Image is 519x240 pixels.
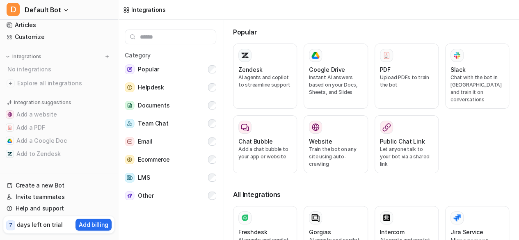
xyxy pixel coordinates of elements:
[138,137,153,146] span: Email
[138,101,169,110] span: Documents
[311,123,320,131] img: Website
[453,214,461,222] img: Jira Service Management
[3,78,114,89] a: Explore all integrations
[445,43,509,109] button: SlackSlackChat with the bot in [GEOGRAPHIC_DATA] and train it on conversations
[125,64,135,74] img: Popular
[3,31,114,43] a: Customize
[375,115,439,173] button: Public Chat LinkLet anyone talk to your bot via a shared link
[125,82,135,92] img: Helpdesk
[79,220,108,229] p: Add billing
[238,137,273,146] h3: Chat Bubble
[125,51,216,59] h5: Category
[380,65,391,74] h3: PDF
[233,43,297,109] button: ZendeskAI agents and copilot to streamline support
[238,74,292,89] p: AI agents and copilot to streamline support
[3,180,114,191] a: Create a new Bot
[309,65,345,74] h3: Google Drive
[125,187,216,204] button: OtherOther
[3,108,114,121] button: Add a websiteAdd a website
[380,137,425,146] h3: Public Chat Link
[12,53,41,60] p: Integrations
[7,151,12,156] img: Add to Zendesk
[104,54,110,59] img: menu_add.svg
[7,125,12,130] img: Add a PDF
[309,74,362,96] p: Instant AI answers based on your Docs, Sheets, and Slides
[131,5,166,14] div: Integrations
[3,134,114,147] button: Add a Google DocAdd a Google Doc
[382,51,391,59] img: PDF
[125,133,216,150] button: EmailEmail
[7,112,12,117] img: Add a website
[125,61,216,78] button: PopularPopular
[238,228,267,236] h3: Freshdesk
[3,53,44,61] button: Integrations
[125,101,135,110] img: Documents
[311,52,320,59] img: Google Drive
[17,220,63,229] p: days left on trial
[17,77,111,90] span: Explore all integrations
[238,65,263,74] h3: Zendesk
[125,79,216,96] button: HelpdeskHelpdesk
[75,219,112,231] button: Add billing
[125,173,135,183] img: LMS
[7,79,15,87] img: explore all integrations
[450,74,504,103] p: Chat with the bot in [GEOGRAPHIC_DATA] and train it on conversations
[138,191,154,201] span: Other
[125,119,135,128] img: Team Chat
[25,4,61,16] span: Default Bot
[233,27,509,37] h3: Popular
[125,115,216,132] button: Team ChatTeam Chat
[380,146,433,168] p: Let anyone talk to your bot via a shared link
[238,146,292,160] p: Add a chat bubble to your app or website
[3,19,114,31] a: Articles
[7,3,20,16] span: D
[375,43,439,109] button: PDFPDFUpload PDFs to train the bot
[3,203,114,214] a: Help and support
[450,65,466,74] h3: Slack
[9,222,12,229] p: 7
[138,64,159,74] span: Popular
[7,138,12,143] img: Add a Google Doc
[138,155,169,165] span: Ecommerce
[125,137,135,146] img: Email
[125,151,216,168] button: EcommerceEcommerce
[380,74,433,89] p: Upload PDFs to train the bot
[5,62,114,76] div: No integrations
[138,82,164,92] span: Helpdesk
[123,5,166,14] a: Integrations
[125,191,135,201] img: Other
[138,119,168,128] span: Team Chat
[125,169,216,186] button: LMSLMS
[309,228,331,236] h3: Gorgias
[125,97,216,114] button: DocumentsDocuments
[233,115,297,173] button: Chat BubbleAdd a chat bubble to your app or website
[3,121,114,134] button: Add a PDFAdd a PDF
[380,228,405,236] h3: Intercom
[138,173,150,183] span: LMS
[304,115,368,173] button: WebsiteWebsiteTrain the bot on any site using auto-crawling
[453,50,461,60] img: Slack
[309,146,362,168] p: Train the bot on any site using auto-crawling
[3,147,114,160] button: Add to ZendeskAdd to Zendesk
[14,99,71,106] p: Integration suggestions
[304,43,368,109] button: Google DriveGoogle DriveInstant AI answers based on your Docs, Sheets, and Slides
[233,190,509,199] h3: All Integrations
[125,155,135,165] img: Ecommerce
[3,191,114,203] a: Invite teammates
[5,54,11,59] img: expand menu
[309,137,332,146] h3: Website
